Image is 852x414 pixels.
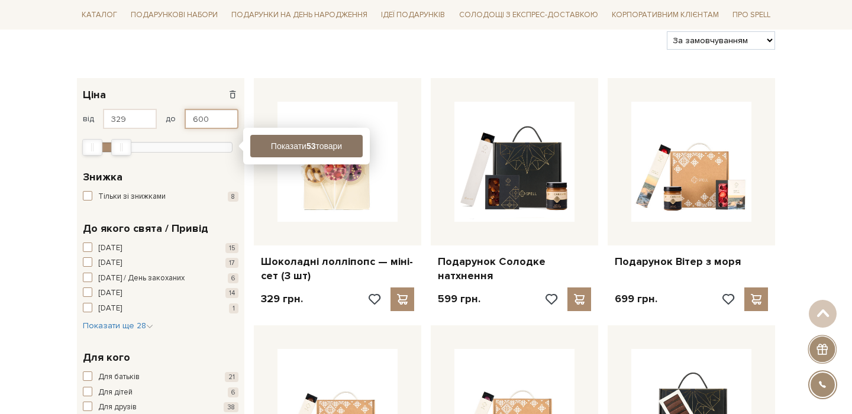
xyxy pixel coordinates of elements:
span: Для батьків [98,371,140,383]
button: [DATE] / День закоханих 6 [83,273,238,284]
span: До якого свята / Привід [83,221,208,237]
span: 8 [228,192,238,202]
a: Шоколадні лолліпопс — міні-сет (3 шт) [261,255,414,283]
span: [DATE] [98,287,122,299]
span: Для кого [83,350,130,366]
button: Для дітей 6 [83,387,238,399]
span: 38 [224,402,238,412]
a: Подарункові набори [126,6,222,24]
b: 53 [306,141,316,151]
button: Показати53товари [250,135,363,157]
a: Каталог [77,6,122,24]
p: 599 грн. [438,292,480,306]
a: Про Spell [728,6,775,24]
span: 15 [225,243,238,253]
button: [DATE] 17 [83,257,238,269]
span: [DATE] / День закоханих [98,273,185,284]
div: Max [111,139,131,156]
span: [DATE] [98,303,122,315]
p: 699 грн. [615,292,657,306]
input: Ціна [185,109,238,129]
span: до [166,114,176,124]
span: 6 [228,273,238,283]
span: 1 [229,303,238,313]
span: 14 [225,288,238,298]
a: Подарунок Солодке натхнення [438,255,591,283]
span: 17 [225,258,238,268]
span: Показати ще 28 [83,321,153,331]
span: [DATE] [98,242,122,254]
a: Подарунки на День народження [227,6,372,24]
button: [DATE] 15 [83,242,238,254]
button: [DATE] 1 [83,303,238,315]
a: Подарунок Вітер з моря [615,255,768,269]
button: [DATE] 14 [83,287,238,299]
span: Для друзів [98,402,137,413]
a: Корпоративним клієнтам [607,6,724,24]
a: Солодощі з експрес-доставкою [454,5,603,25]
button: Для батьків 21 [83,371,238,383]
input: Ціна [103,109,157,129]
span: Тільки зі знижками [98,191,166,203]
button: Показати ще 28 [83,320,153,332]
span: [DATE] [98,257,122,269]
p: 329 грн. [261,292,303,306]
span: 21 [225,372,238,382]
span: від [83,114,94,124]
span: Знижка [83,169,122,185]
button: Тільки зі знижками 8 [83,191,238,203]
div: Min [82,139,102,156]
span: Ціна [83,87,106,103]
span: Для дітей [98,387,133,399]
span: 6 [228,387,238,397]
a: Ідеї подарунків [376,6,450,24]
button: Для друзів 38 [83,402,238,413]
